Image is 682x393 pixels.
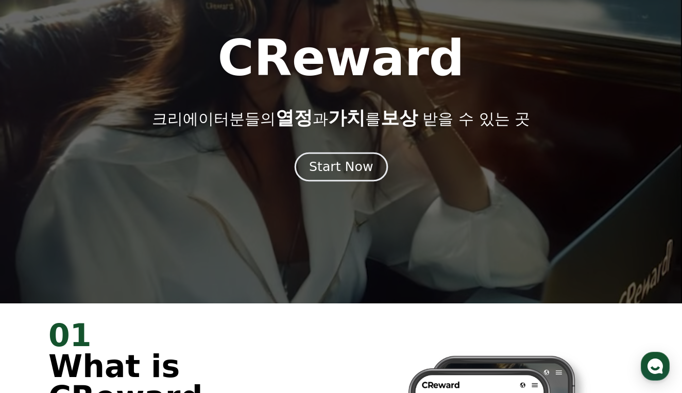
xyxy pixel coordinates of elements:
[294,152,387,181] button: Start Now
[297,163,386,173] a: Start Now
[94,323,107,332] span: 대화
[276,107,313,128] span: 열정
[328,107,365,128] span: 가치
[32,323,39,331] span: 홈
[68,307,133,333] a: 대화
[381,107,418,128] span: 보상
[152,108,530,128] p: 크리에이터분들의 과 를 받을 수 있는 곳
[133,307,198,333] a: 설정
[309,158,373,176] div: Start Now
[217,33,464,83] h1: CReward
[3,307,68,333] a: 홈
[159,323,172,331] span: 설정
[48,320,329,351] div: 01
